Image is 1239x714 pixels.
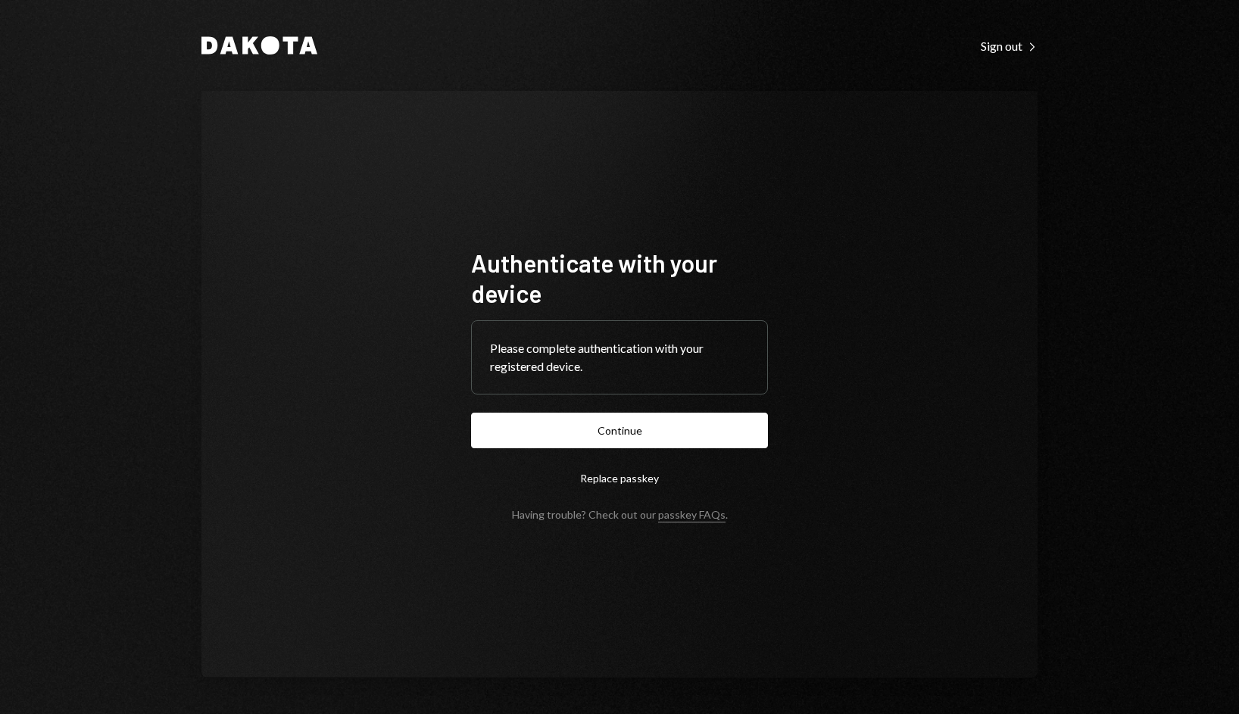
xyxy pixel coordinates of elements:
div: Having trouble? Check out our . [512,508,728,521]
h1: Authenticate with your device [471,248,768,308]
a: passkey FAQs [658,508,726,522]
button: Replace passkey [471,460,768,496]
div: Please complete authentication with your registered device. [490,339,749,376]
div: Sign out [981,39,1038,54]
a: Sign out [981,37,1038,54]
button: Continue [471,413,768,448]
